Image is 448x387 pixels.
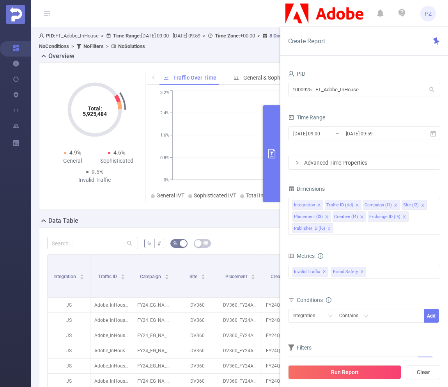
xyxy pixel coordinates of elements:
[262,328,305,343] p: FY24Q4_DC_Team_AcrobatDC_XY_EN_CopyReliability-TeamsDisplay_AN_300x250_NA_NA.zip [5039769]
[355,203,359,208] i: icon: close
[402,200,427,210] li: Site (l2)
[48,51,74,61] h2: Overview
[288,186,325,192] span: Dimensions
[288,253,315,259] span: Metrics
[113,33,141,39] b: Time Range:
[243,75,341,81] span: General & Sophisticated IVT by Category
[421,203,425,208] i: icon: close
[219,298,262,312] p: DV360_FY24AcrobatTeam_PSP_Teams-In-Market_US_DSK_BAN_300x250 [8243816]
[364,314,368,319] i: icon: down
[269,33,317,39] u: 8 Dimensions Applied
[262,298,305,312] p: FY24Q4_DC_Team_AcrobatDC_XY_EN_CopyCollab-AnimatedTeams_AN_300x250_NA_NA.zip [5039233]
[39,43,69,49] b: No Conditions
[48,313,90,328] p: JS
[160,91,169,96] tspan: 3.2%
[173,241,178,245] i: icon: bg-colors
[292,267,328,277] span: Invalid Traffic
[246,192,291,199] span: Total Invalid Traffic
[104,43,111,49] span: >
[158,240,161,247] span: #
[215,33,240,39] b: Time Zone:
[363,200,400,210] li: Campaign (l1)
[48,216,78,225] h2: Data Table
[133,328,176,343] p: FY24_EG_NA_DocumentCloud_AcrobatTeams_Acquisition_Buy [233518]
[120,273,125,278] div: Sort
[288,114,325,121] span: Time Range
[327,227,331,231] i: icon: close
[325,200,361,210] li: Traffic ID (tid)
[255,33,262,39] span: >
[176,359,219,373] p: DV360
[48,298,90,312] p: JS
[83,111,107,117] tspan: 5,925,484
[140,274,162,279] span: Campaign
[73,176,117,184] div: Invalid Traffic
[176,328,219,343] p: DV360
[133,343,176,358] p: FY24_EG_NA_DocumentCloud_AcrobatTeams_Acquisition_Buy [233518]
[251,273,255,278] div: Sort
[289,156,440,169] div: icon: rightAdvanced Time Properties
[292,128,356,139] input: Start date
[294,200,315,210] div: Integration
[90,328,133,343] p: Adobe_InHouse [13539]
[194,192,236,199] span: Sophisticated IVT
[90,313,133,328] p: Adobe_InHouse [13539]
[200,33,208,39] span: >
[339,309,364,322] div: Contains
[271,274,289,279] span: Creative
[50,157,95,165] div: General
[365,200,392,210] div: Campaign (l1)
[219,328,262,343] p: DV360_FY24AcrobatTeam_PSP_Teams-In-Market_US_DSK_BAN_300x250 [8243816]
[234,75,239,80] i: icon: bar-chart
[334,212,358,222] div: Creative (l4)
[173,75,216,81] span: Traffic Over Time
[251,276,255,279] i: icon: caret-down
[48,343,90,358] p: JS
[368,211,409,222] li: Exchange ID (l5)
[165,276,169,279] i: icon: caret-down
[325,215,329,220] i: icon: close
[95,157,139,165] div: Sophisticated
[394,203,398,208] i: icon: close
[402,215,406,220] i: icon: close
[292,223,333,233] li: Publisher ID (l6)
[288,344,312,351] span: Filters
[99,33,106,39] span: >
[288,71,294,77] i: icon: user
[297,297,331,303] span: Conditions
[69,149,81,156] span: 4.9%
[48,328,90,343] p: JS
[201,273,205,278] div: Sort
[90,298,133,312] p: Adobe_InHouse [13539]
[318,253,323,259] i: icon: info-circle
[87,105,102,112] tspan: Total:
[294,224,325,234] div: Publisher ID (l6)
[345,128,408,139] input: End date
[333,211,366,222] li: Creative (l4)
[288,365,401,379] button: Run Report
[133,313,176,328] p: FY24_EG_NA_DocumentCloud_AcrobatTeams_Acquisition_Buy [233518]
[83,43,104,49] b: No Filters
[163,75,169,80] i: icon: line-chart
[288,71,305,77] span: PID
[48,359,90,373] p: JS
[6,5,25,24] img: Protected Media
[121,276,125,279] i: icon: caret-down
[262,359,305,373] p: FY24Q3_DC_Team_AcrobatDC_XY_EN_ACAIASSISTANT-Teams-GenAI618_AN_300x250_ACAIAssistant_NA.zip [4753...
[326,200,353,210] div: Traffic ID (tid)
[328,314,333,319] i: icon: down
[47,237,138,249] input: Search...
[176,343,219,358] p: DV360
[292,309,321,322] div: Integration
[92,169,103,175] span: 9.5%
[317,203,321,208] i: icon: close
[80,273,84,278] div: Sort
[151,75,156,80] i: icon: left
[361,267,364,277] span: ✕
[262,313,305,328] p: FY24Q4_DC_AcrobatDC_AcrobatDC_XY_EN_Teams-5pack-Offer_AN_300x250_NA_NA.zip [5310364]
[331,267,366,277] span: Brand Safety
[219,313,262,328] p: DV360_FY24AcrobatTeam_PSP_Teams-In-Market_US_DSK_BAN_300x250 [8243816]
[369,212,400,222] div: Exchange ID (l5)
[90,343,133,358] p: Adobe_InHouse [13539]
[201,273,205,275] i: icon: caret-up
